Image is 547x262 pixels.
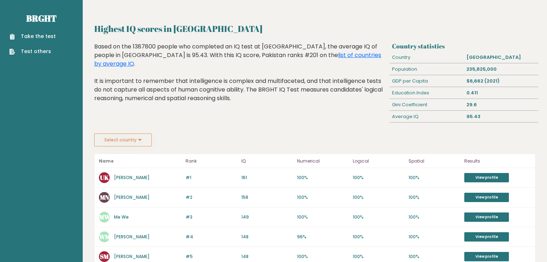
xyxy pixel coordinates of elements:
a: View profile [464,252,509,261]
div: Education Index [389,87,464,99]
text: MN [100,193,109,201]
p: 100% [297,214,348,220]
div: $6,662 (2021) [464,75,538,87]
h2: Highest IQ scores in [GEOGRAPHIC_DATA] [94,22,535,35]
a: View profile [464,232,509,242]
p: 100% [353,174,404,181]
a: [PERSON_NAME] [114,234,150,240]
p: 148 [241,234,293,240]
p: 100% [353,194,404,201]
p: 100% [297,194,348,201]
text: UK [100,173,109,182]
p: #4 [186,234,237,240]
p: Spatial [409,157,460,165]
p: 100% [409,174,460,181]
p: #1 [186,174,237,181]
a: View profile [464,193,509,202]
h3: Country statistics [392,42,535,50]
p: 100% [297,174,348,181]
div: 0.411 [464,87,538,99]
p: #3 [186,214,237,220]
p: 161 [241,174,293,181]
div: GDP per Capita [389,75,464,87]
a: View profile [464,173,509,182]
div: 95.43 [464,111,538,122]
div: 235,825,000 [464,64,538,75]
p: 158 [241,194,293,201]
p: 149 [241,214,293,220]
text: SM [100,252,109,261]
p: Results [464,157,531,165]
p: 148 [241,253,293,260]
p: 100% [409,214,460,220]
div: Country [389,52,464,63]
p: Numerical [297,157,348,165]
p: 100% [409,194,460,201]
a: Brght [26,13,56,24]
text: MW [99,213,110,221]
p: #2 [186,194,237,201]
p: 100% [297,253,348,260]
a: Test others [9,48,56,55]
div: Population [389,64,464,75]
a: list of countries by average IQ [94,51,381,68]
div: 29.6 [464,99,538,111]
a: View profile [464,212,509,222]
p: 100% [409,253,460,260]
p: 100% [353,214,404,220]
a: [PERSON_NAME] [114,194,150,200]
b: Name [99,158,114,164]
a: Take the test [9,33,56,40]
p: 100% [409,234,460,240]
text: WM [99,233,110,241]
p: Logical [353,157,404,165]
p: 100% [353,253,404,260]
p: 96% [297,234,348,240]
div: Gini Coefficient [389,99,464,111]
button: Select country [94,134,152,146]
div: Average IQ [389,111,464,122]
p: IQ [241,157,293,165]
a: [PERSON_NAME] [114,174,150,181]
div: Based on the 1387800 people who completed an IQ test at [GEOGRAPHIC_DATA], the average IQ of peop... [94,42,387,113]
a: Me We [114,214,129,220]
p: 100% [353,234,404,240]
p: Rank [186,157,237,165]
div: [GEOGRAPHIC_DATA] [464,52,538,63]
a: [PERSON_NAME] [114,253,150,259]
p: #5 [186,253,237,260]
